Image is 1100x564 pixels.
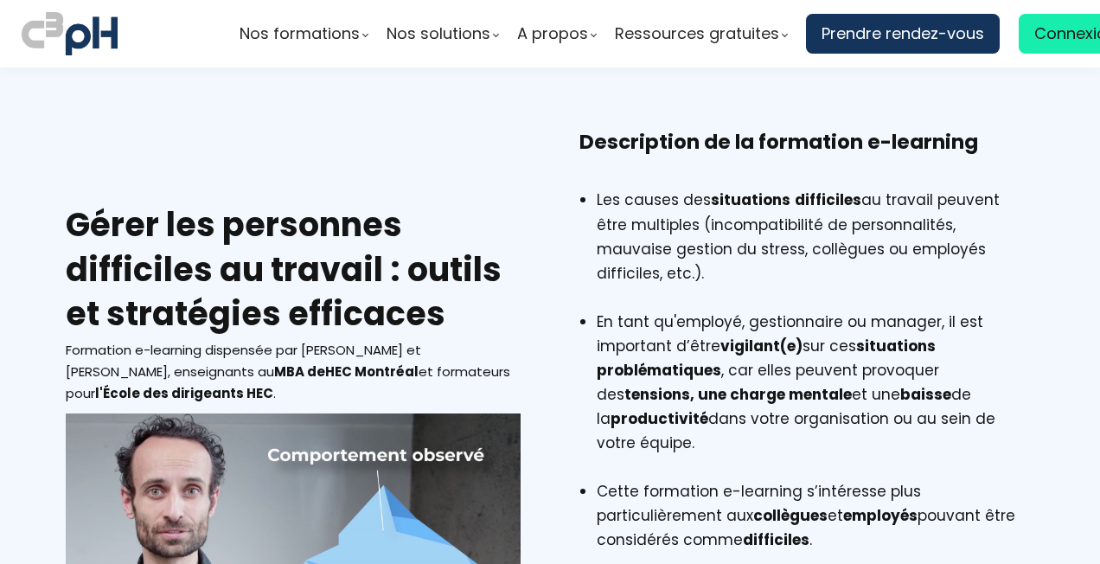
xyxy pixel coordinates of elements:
span: Nos formations [240,21,360,47]
strong: tensions, une charge mentale [624,384,852,405]
strong: MBA de [274,362,325,381]
span: Nos solutions [387,21,490,47]
strong: situations [711,189,790,210]
strong: problématiques [597,360,721,381]
span: A propos [517,21,588,47]
b: collègues [753,505,828,526]
span: Ressources gratuites [615,21,779,47]
h2: Gérer les personnes difficiles au travail : outils et stratégies efficaces [66,202,521,336]
div: Formation e-learning dispensée par [PERSON_NAME] et [PERSON_NAME], enseignants au et formateurs p... [66,340,521,404]
h3: Description de la formation e-learning [579,128,1034,183]
li: Les causes des au travail peuvent être multiples (incompatibilité de personnalités, mauvaise gest... [597,188,1034,309]
strong: vigilant(e) [720,336,803,356]
strong: employés [843,505,918,526]
strong: difficiles [795,189,861,210]
img: logo C3PH [22,9,118,59]
li: En tant qu'employé, gestionnaire ou manager, il est important d’être sur ces , car elles peuvent ... [597,310,1034,479]
strong: situations [856,336,936,356]
a: Prendre rendez-vous [806,14,1000,54]
b: EC Montréal [325,362,419,381]
strong: H [325,362,335,381]
span: Prendre rendez-vous [822,21,984,47]
strong: difficiles [743,529,809,550]
b: l'École des dirigeants HEC [95,384,273,402]
strong: baisse [900,384,951,405]
strong: productivité [611,408,708,429]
